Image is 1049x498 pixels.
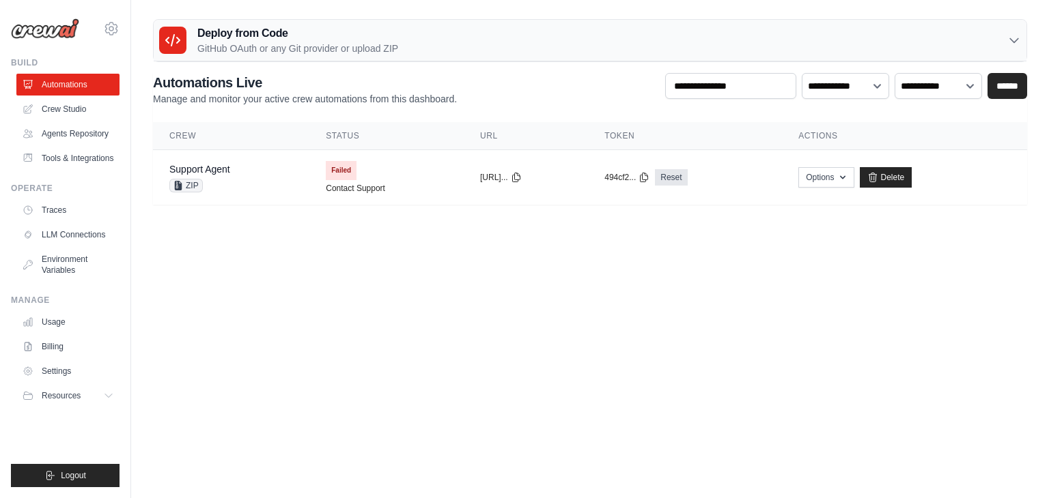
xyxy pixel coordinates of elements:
[153,73,457,92] h2: Automations Live
[798,167,854,188] button: Options
[42,390,81,401] span: Resources
[326,161,356,180] span: Failed
[11,57,120,68] div: Build
[61,470,86,481] span: Logout
[16,98,120,120] a: Crew Studio
[464,122,588,150] th: URL
[860,167,912,188] a: Delete
[16,385,120,407] button: Resources
[309,122,464,150] th: Status
[655,169,687,186] a: Reset
[16,199,120,221] a: Traces
[169,164,230,175] a: Support Agent
[782,122,1027,150] th: Actions
[153,92,457,106] p: Manage and monitor your active crew automations from this dashboard.
[197,42,398,55] p: GitHub OAuth or any Git provider or upload ZIP
[11,18,79,39] img: Logo
[169,179,203,192] span: ZIP
[197,25,398,42] h3: Deploy from Code
[588,122,782,150] th: Token
[326,183,385,194] a: Contact Support
[16,311,120,333] a: Usage
[11,183,120,194] div: Operate
[16,123,120,145] a: Agents Repository
[16,224,120,246] a: LLM Connections
[16,336,120,357] a: Billing
[11,464,120,487] button: Logout
[16,360,120,382] a: Settings
[16,147,120,169] a: Tools & Integrations
[16,74,120,96] a: Automations
[11,295,120,306] div: Manage
[153,122,309,150] th: Crew
[604,172,649,183] button: 494cf2...
[16,248,120,281] a: Environment Variables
